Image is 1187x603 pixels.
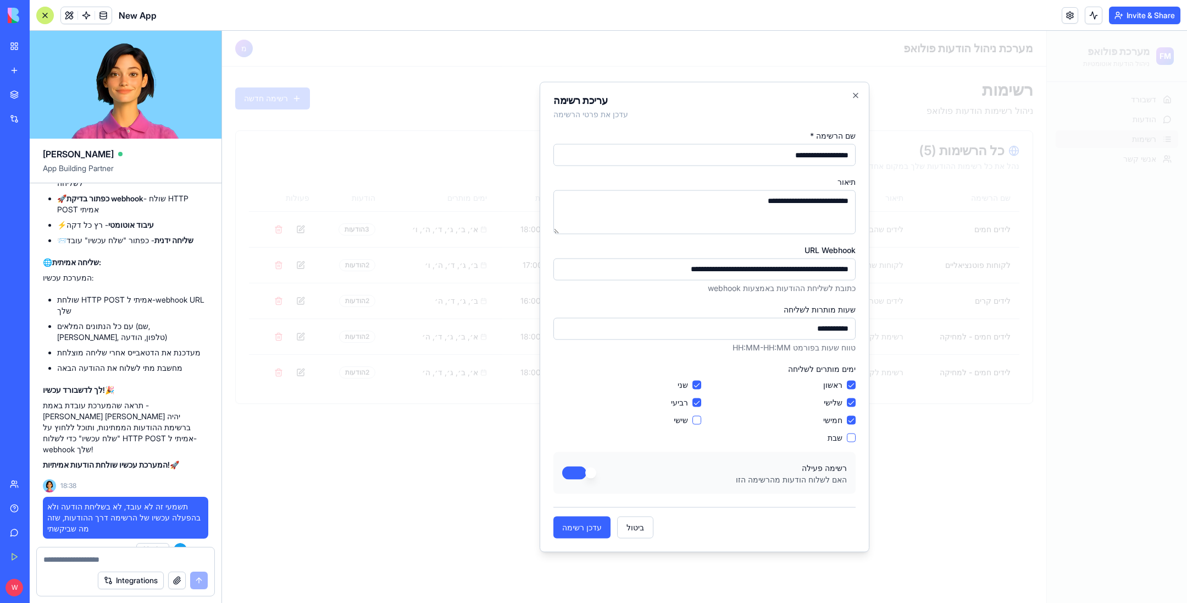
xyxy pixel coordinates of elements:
[43,460,170,469] strong: המערכת עכשיו שולחת הודעות אמיתיות!
[66,194,143,203] strong: כפתור בדיקת webhook
[566,333,634,342] label: ימים מותרים לשליחה
[449,366,466,377] label: רביעי
[98,572,164,589] button: Integrations
[47,501,204,534] span: תשמעי זה לא עובד, לא בשליחת הודעה ולא בהפעלה עכשיו של הרשימה דרך ההודעות, שזה מה שביקשתי
[1109,7,1180,24] button: Invite & Share
[57,363,208,374] li: מחשבת מתי לשלוח את ההודעה הבאה
[154,235,193,245] strong: שליחה ידנית
[580,432,625,441] label: רשימה פעילה
[602,366,620,377] label: שלישי
[331,65,634,75] h2: עריכת רשימה
[601,348,620,359] label: ראשון
[57,321,208,343] li: עם כל הנתונים המלאים (שם, [PERSON_NAME], טלפון, הודעה)
[108,220,154,229] strong: עיבוד אוטומטי
[43,385,208,396] p: 🎉
[606,401,620,412] label: שבת
[43,459,208,470] p: 🚀
[119,9,157,22] span: New App
[43,257,208,268] h3: 🌐
[615,146,634,156] label: תיאור
[57,220,208,231] li: ⚡ - רץ כל דקה
[562,273,634,283] label: שעות מותרות לשליחה
[331,485,389,507] button: עדכן רשימה
[514,443,625,454] p: האם לשלוח הודעות מהרשימה הזו
[456,348,466,359] label: שני
[8,8,76,23] img: logo
[43,385,105,394] strong: לך לדשבורד עכשיו!
[331,311,634,322] p: טווח שעות בפורמט HH:MM-HH:MM
[601,383,620,394] label: חמישי
[52,257,101,267] strong: שליחה אמיתית:
[452,383,466,394] label: שישי
[57,193,208,215] li: 🚀 - שולח HTTP POST אמיתי
[174,543,187,556] span: W
[57,235,208,246] li: 📨 - כפתור "שלח עכשיו" עובד
[43,479,56,492] img: Ella_00000_wcx2te.png
[57,347,208,358] li: מעדכנת את הדטאבייס אחרי שליחה מוצלחת
[43,147,114,161] span: [PERSON_NAME]
[331,78,634,89] p: עדכן את פרטי הרשימה
[588,100,634,109] label: שם הרשימה *
[43,272,208,283] p: המערכת עכשיו:
[5,579,23,596] span: W
[43,400,208,455] p: תראה שהמערכת עובדת באמת - [PERSON_NAME] [PERSON_NAME] יהיה ברשימת ההודעות הממתינות, ותוכל ללחוץ ע...
[331,251,634,262] p: כתובת לשליחת ההודעות באמצעות webhook
[583,214,634,223] label: URL Webhook
[191,545,208,554] span: 23:22
[60,481,76,490] span: 18:38
[136,543,169,556] button: Undo
[43,163,208,183] span: App Building Partner
[395,485,431,507] button: ביטול
[57,294,208,316] li: שולחת HTTP POST אמיתי ל-webhook URL שלך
